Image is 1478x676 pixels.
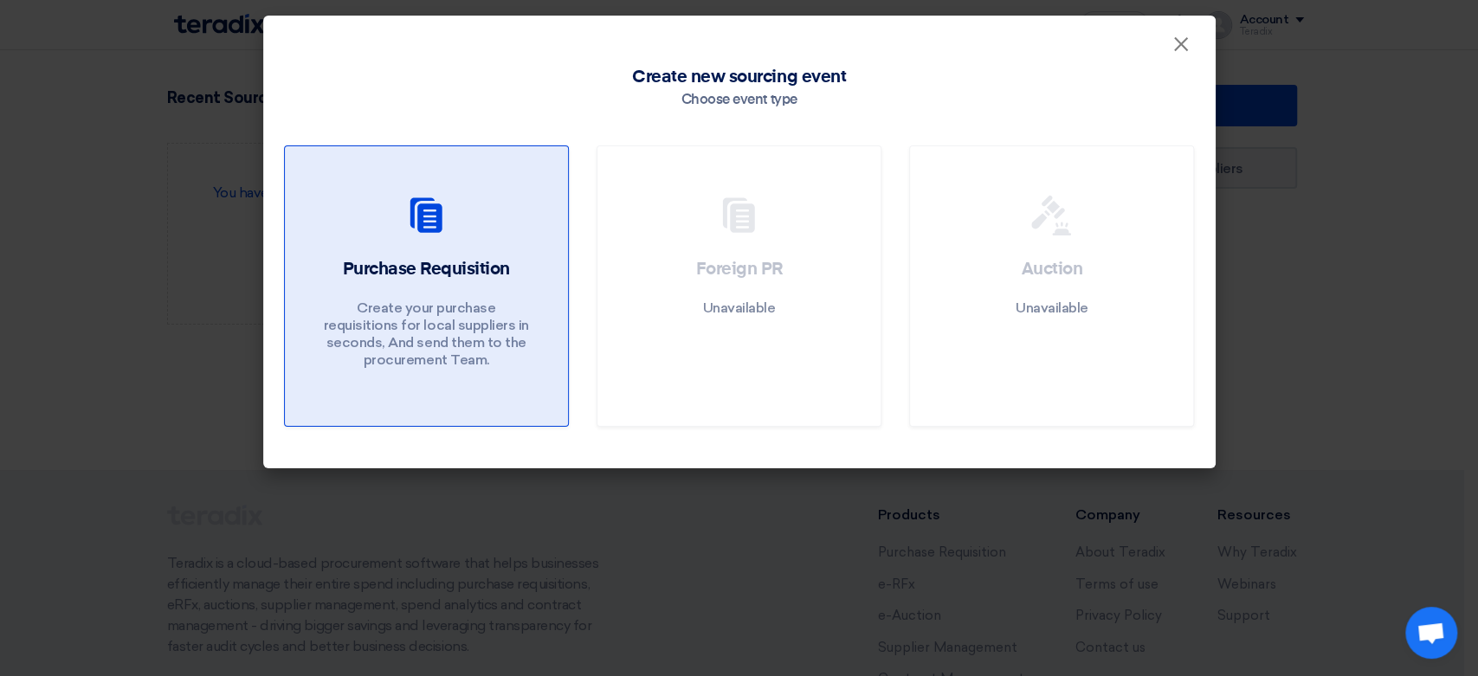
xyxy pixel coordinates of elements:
[1172,31,1190,66] span: ×
[342,257,509,281] h2: Purchase Requisition
[1022,261,1083,278] span: Auction
[284,145,569,427] a: Purchase Requisition Create your purchase requisitions for local suppliers in seconds, And send t...
[632,64,846,90] span: Create new sourcing event
[681,90,797,111] div: Choose event type
[695,261,782,278] span: Foreign PR
[1016,299,1088,317] p: Unavailable
[322,299,530,369] p: Create your purchase requisitions for local suppliers in seconds, And send them to the procuremen...
[1159,28,1204,62] button: Close
[703,299,776,317] p: Unavailable
[1405,607,1457,659] div: Open chat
